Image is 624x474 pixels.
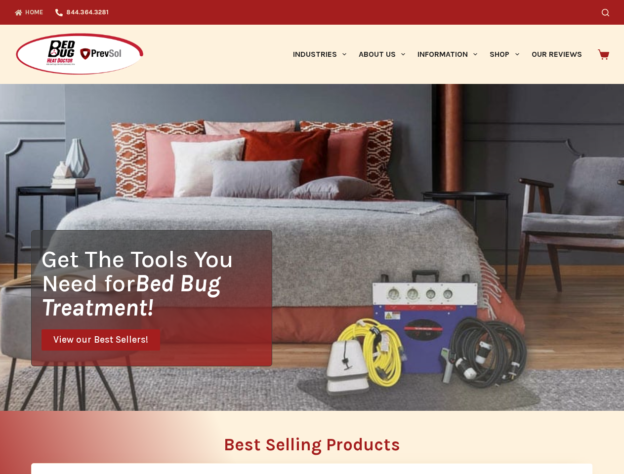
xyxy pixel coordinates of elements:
a: Shop [484,25,525,84]
a: Industries [287,25,352,84]
h1: Get The Tools You Need for [42,247,272,319]
button: Search [602,9,609,16]
h2: Best Selling Products [31,436,593,453]
a: Our Reviews [525,25,588,84]
a: About Us [352,25,411,84]
img: Prevsol/Bed Bug Heat Doctor [15,33,144,77]
nav: Primary [287,25,588,84]
i: Bed Bug Treatment! [42,269,220,321]
span: View our Best Sellers! [53,335,148,345]
a: Information [412,25,484,84]
a: View our Best Sellers! [42,329,160,351]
